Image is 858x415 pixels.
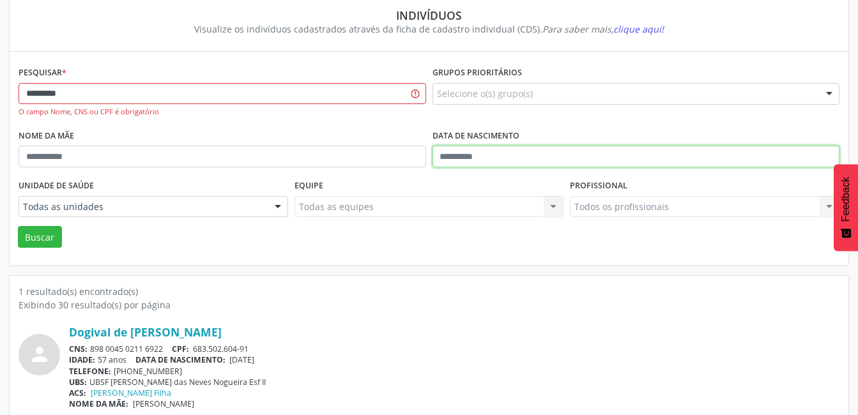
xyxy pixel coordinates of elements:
[433,126,519,146] label: Data de nascimento
[69,325,222,339] a: Dogival de [PERSON_NAME]
[834,164,858,251] button: Feedback - Mostrar pesquisa
[69,354,839,365] div: 57 anos
[69,377,87,388] span: UBS:
[229,354,254,365] span: [DATE]
[19,176,94,196] label: Unidade de saúde
[840,177,852,222] span: Feedback
[69,377,839,388] div: UBSF [PERSON_NAME] das Neves Nogueira Esf II
[295,176,323,196] label: Equipe
[69,388,86,398] span: ACS:
[133,398,194,409] span: [PERSON_NAME]
[19,63,66,83] label: Pesquisar
[433,63,522,83] label: Grupos prioritários
[19,298,839,312] div: Exibindo 30 resultado(s) por página
[27,8,831,22] div: Indivíduos
[135,354,226,365] span: DATA DE NASCIMENTO:
[28,343,51,366] i: person
[69,366,111,377] span: TELEFONE:
[69,343,88,354] span: CNS:
[23,200,262,213] span: Todas as unidades
[91,388,171,398] a: [PERSON_NAME] Filha
[542,23,664,35] i: Para saber mais,
[19,285,839,298] div: 1 resultado(s) encontrado(s)
[69,398,128,409] span: NOME DA MÃE:
[172,343,189,354] span: CPF:
[69,343,839,354] div: 898 0045 0211 6922
[69,354,95,365] span: IDADE:
[19,107,426,117] div: O campo Nome, CNS ou CPF é obrigatório
[18,226,62,248] button: Buscar
[613,23,664,35] span: clique aqui!
[19,126,74,146] label: Nome da mãe
[437,87,533,100] span: Selecione o(s) grupo(s)
[27,22,831,36] div: Visualize os indivíduos cadastrados através da ficha de cadastro individual (CDS).
[69,366,839,377] div: [PHONE_NUMBER]
[193,343,249,354] span: 683.502.604-91
[570,176,627,196] label: Profissional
